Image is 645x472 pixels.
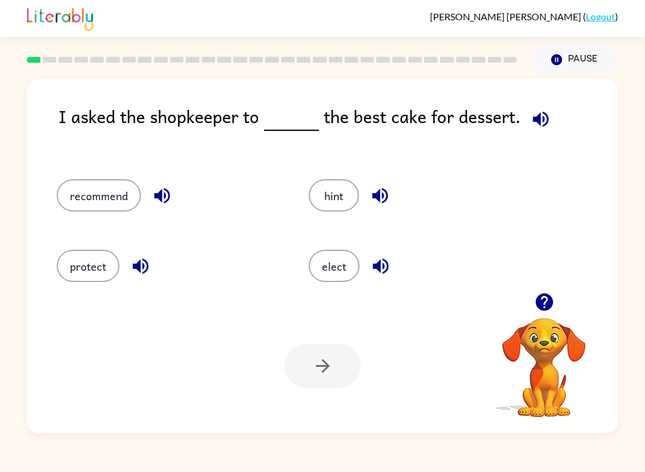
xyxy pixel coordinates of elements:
[57,250,119,282] button: protect
[484,299,604,419] video: Your browser must support playing .mp4 files to use Literably. Please try using another browser.
[430,11,618,22] div: ( )
[27,5,93,31] img: Literably
[430,11,583,22] span: [PERSON_NAME] [PERSON_NAME]
[309,179,359,212] button: hint
[309,250,360,282] button: elect
[532,46,618,73] button: Pause
[57,179,141,212] button: recommend
[59,103,618,155] div: I asked the shopkeeper to the best cake for dessert.
[586,11,615,22] a: Logout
